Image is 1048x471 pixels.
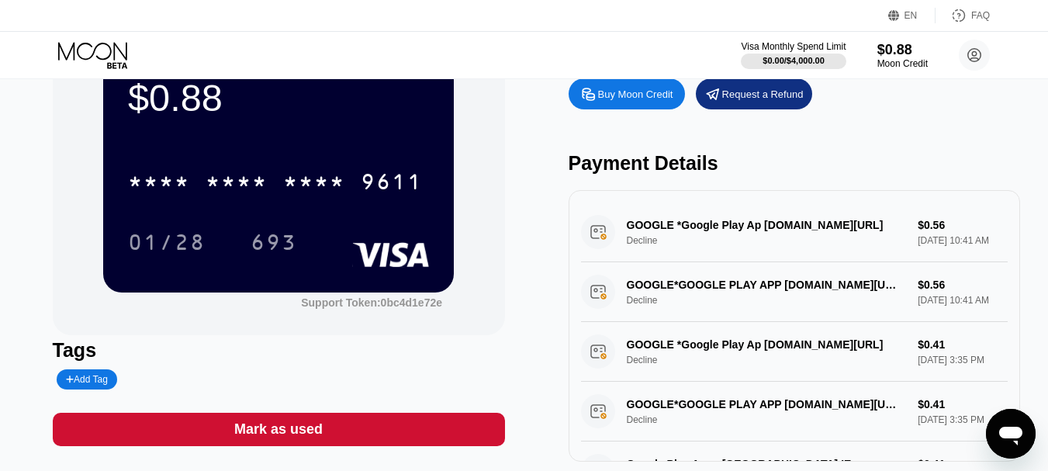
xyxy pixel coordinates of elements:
div: 693 [239,223,309,261]
div: Visa Monthly Spend Limit$0.00/$4,000.00 [741,41,846,69]
div: Payment Details [569,152,1021,175]
div: 693 [251,232,297,257]
div: $0.88 [128,76,429,119]
div: 01/28 [128,232,206,257]
div: Buy Moon Credit [569,78,685,109]
div: Request a Refund [722,88,804,101]
div: Support Token: 0bc4d1e72e [301,296,442,309]
div: $0.88Moon Credit [877,42,928,69]
iframe: Button to launch messaging window [986,409,1036,459]
div: $0.00 / $4,000.00 [763,56,825,65]
div: 01/28 [116,223,217,261]
div: EN [888,8,936,23]
div: Support Token:0bc4d1e72e [301,296,442,309]
div: Request a Refund [696,78,812,109]
div: Mark as used [234,421,323,438]
div: FAQ [936,8,990,23]
div: Visa Monthly Spend Limit [741,41,846,52]
div: EN [904,10,918,21]
div: FAQ [971,10,990,21]
div: $0.88 [877,42,928,58]
div: Buy Moon Credit [598,88,673,101]
div: Moon Credit [877,58,928,69]
div: Tags [53,339,505,362]
div: 9611 [361,171,423,196]
div: Add Tag [66,374,108,385]
div: Mark as used [53,413,505,446]
div: Add Tag [57,369,117,390]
